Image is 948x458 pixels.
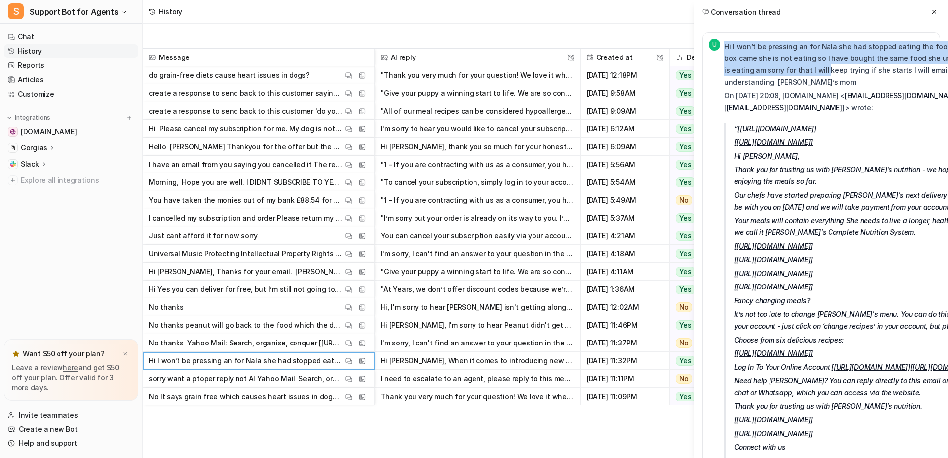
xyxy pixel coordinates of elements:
[381,173,574,191] button: "To cancel your subscription, simply log in to your account and head to the 'Subscription' sectio...
[149,370,343,388] p: sorry want a ptoper reply not AI Yahoo Mail: Search, organise, conquer [[URL][DOMAIN_NAME]
[4,87,138,101] a: Customize
[149,298,183,316] p: No thanks
[23,349,105,359] p: Want $50 off your plan?
[736,255,813,264] a: [URL][DOMAIN_NAME]]
[381,209,574,227] button: "I’m sorry but your order is already on its way to you. I’m sure you can appreciate that your ord...
[149,263,343,281] p: Hi [PERSON_NAME], Thanks for your email. [PERSON_NAME] loves the food. It really does look and sm...
[585,316,665,334] span: [DATE] 11:46PM
[670,298,731,316] button: No
[670,138,731,156] button: Yes
[676,213,695,223] span: Yes
[381,352,574,370] button: Hi [PERSON_NAME], When it comes to introducing new food to dogs, every dog has unique preferences...
[670,352,731,370] button: Yes
[381,245,574,263] button: I'm sorry, I can't find an answer to your question in the current documentation. Please rephrase ...
[381,298,574,316] button: Hi, I'm sorry to hear [PERSON_NAME] isn't getting along with our food. Every dog is different and...
[670,245,731,263] button: Yes
[63,363,78,372] a: here
[149,227,258,245] p: Just cant afford it for now sorry
[8,175,18,185] img: explore all integrations
[736,283,813,291] a: [URL][DOMAIN_NAME]]
[676,70,695,80] span: Yes
[585,281,665,298] span: [DATE] 1:36AM
[670,334,731,352] button: No
[676,177,695,187] span: Yes
[21,172,134,188] span: Explore all integrations
[670,370,731,388] button: No
[149,191,343,209] p: You have taken the monies out of my bank £88.54 for this cancelled order please refund immediatel...
[4,422,138,436] a: Create a new Bot
[585,263,665,281] span: [DATE] 4:11AM
[4,30,138,44] a: Chat
[381,84,574,102] button: "Give your puppy a winning start to life. We are so confident your puppy will love Years that we ...
[149,66,310,84] p: do grain-free diets cause heart issues in dogs?
[670,227,731,245] button: Yes
[740,124,816,133] a: [URL][DOMAIN_NAME]]
[670,84,731,102] button: Yes
[381,334,574,352] button: I'm sorry, I can't find an answer to your question in the current documentation. Please rephrase ...
[676,320,695,330] span: Yes
[12,350,20,358] img: star
[379,49,576,66] span: AI reply
[21,159,39,169] p: Slack
[4,125,138,139] a: www.years.com[DOMAIN_NAME]
[585,298,665,316] span: [DATE] 12:02AM
[381,316,574,334] button: Hi [PERSON_NAME], I'm sorry to hear Peanut didn't get along with our food, that’s very unusual! B...
[736,349,813,357] a: [URL][DOMAIN_NAME]]
[676,88,695,98] span: Yes
[709,39,720,51] span: U
[149,138,343,156] p: Hello [PERSON_NAME] Thankyou for the offer but the cost was not the main issue it was more the am...
[381,388,574,405] button: Thank you very much for your question! We love it when dog owners are so invested in the best for...
[670,102,731,120] button: Yes
[736,269,813,278] a: [URL][DOMAIN_NAME]]
[149,388,343,405] p: No It says grain free which causes heart issues in dogs. Ive had my dog on grain free and now dhe...
[381,263,574,281] button: "Give your puppy a winning start to life. We are so confident your puppy will love Years that we ...
[381,66,574,84] button: "Thank you very much for your question! We love it when dog owners are so invested in the best fo...
[381,102,574,120] button: "All of our meal recipes can be considered hypoallergenic, as they are all free from grains such ...
[147,49,370,66] span: Message
[676,231,695,241] span: Yes
[12,363,130,393] p: Leave a review and get $50 off your plan. Offer valid for 3 more days.
[381,281,574,298] button: "At Years, we don’t offer discount codes because we’re confident in the quality and value of our ...
[585,66,665,84] span: [DATE] 12:18PM
[585,370,665,388] span: [DATE] 11:11PM
[585,84,665,102] span: [DATE] 9:58AM
[149,209,343,227] p: I cancelled my subscription and order Please return my money Regards [PERSON_NAME] 07713815724 > ...
[736,138,813,146] a: [URL][DOMAIN_NAME]]
[585,120,665,138] span: [DATE] 6:12AM
[585,138,665,156] span: [DATE] 6:09AM
[736,415,813,424] a: [URL][DOMAIN_NAME]]
[15,114,50,122] p: Integrations
[381,191,574,209] button: "1 - If you are contracting with us as a consumer, you have the right to cancel your initial orde...
[4,113,53,123] button: Integrations
[585,156,665,173] span: [DATE] 5:56AM
[381,156,574,173] button: "1 - If you are contracting with us as a consumer, you have the right to cancel your initial orde...
[727,103,842,112] a: [EMAIL_ADDRESS][DOMAIN_NAME]
[585,173,665,191] span: [DATE] 5:54AM
[670,281,731,298] button: Yes
[676,142,695,152] span: Yes
[670,120,731,138] button: Yes
[4,73,138,87] a: Articles
[381,370,574,388] button: I need to escalate to an agent, please reply to this message and one of my human colleagues will ...
[149,281,343,298] p: Hi Yes you can deliver for free, but I’m still not going to be able to afford it when it comes to...
[585,209,665,227] span: [DATE] 5:37AM
[676,392,695,401] span: Yes
[10,161,16,167] img: Slack
[585,191,665,209] span: [DATE] 5:49AM
[122,351,128,357] img: x
[585,388,665,405] span: [DATE] 11:09PM
[585,334,665,352] span: [DATE] 11:37PM
[676,374,693,384] span: No
[676,267,695,277] span: Yes
[670,388,731,405] button: Yes
[676,338,693,348] span: No
[670,66,731,84] button: Yes
[670,173,731,191] button: Yes
[670,191,731,209] button: No
[10,145,16,151] img: Gorgias
[149,316,343,334] p: No thanks peanut will go back to the food which the dog likes Yahoo Mail: Search, organise, conqu...
[149,173,343,191] p: Morning, Hope you are well. I DIDNT SUBSCRIBE TO YEARS AS I ONLY ORDERED A TESTER FOR MY 2 DOGGIE...
[687,49,722,66] h2: Deflection
[670,209,731,227] button: Yes
[736,429,813,438] a: [URL][DOMAIN_NAME]]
